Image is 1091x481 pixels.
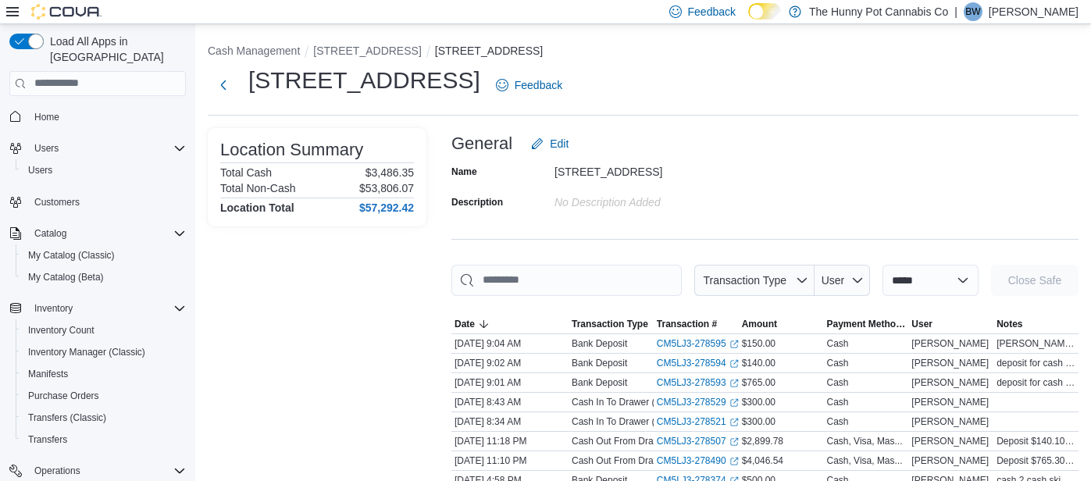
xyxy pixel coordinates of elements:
[554,159,764,178] div: [STREET_ADDRESS]
[220,182,296,194] h6: Total Non-Cash
[22,343,152,362] a: Inventory Manager (Classic)
[911,357,989,369] span: [PERSON_NAME]
[208,45,300,57] button: Cash Management
[28,390,99,402] span: Purchase Orders
[34,196,80,208] span: Customers
[654,315,739,333] button: Transaction #
[22,387,186,405] span: Purchase Orders
[742,396,775,408] span: $300.00
[554,190,764,208] div: No Description added
[455,318,475,330] span: Date
[572,357,627,369] p: Bank Deposit
[22,408,186,427] span: Transfers (Classic)
[22,161,59,180] a: Users
[826,357,848,369] div: Cash
[16,319,192,341] button: Inventory Count
[911,454,989,467] span: [PERSON_NAME]
[28,346,145,358] span: Inventory Manager (Classic)
[28,192,186,212] span: Customers
[826,396,848,408] div: Cash
[993,315,1079,333] button: Notes
[911,435,989,447] span: [PERSON_NAME]
[28,299,186,318] span: Inventory
[365,166,414,179] p: $3,486.35
[742,454,783,467] span: $4,046.54
[997,454,1075,467] span: Deposit $765.30 [PERSON_NAME] [PERSON_NAME]
[16,385,192,407] button: Purchase Orders
[989,2,1079,21] p: [PERSON_NAME]
[826,454,902,467] div: Cash, Visa, Mas...
[28,224,186,243] span: Catalog
[809,2,948,21] p: The Hunny Pot Cannabis Co
[220,141,363,159] h3: Location Summary
[742,435,783,447] span: $2,899.78
[28,461,186,480] span: Operations
[657,376,739,389] a: CM5LJ3-278593External link
[451,373,569,392] div: [DATE] 9:01 AM
[28,224,73,243] button: Catalog
[911,318,932,330] span: User
[16,159,192,181] button: Users
[28,139,186,158] span: Users
[569,315,654,333] button: Transaction Type
[22,161,186,180] span: Users
[742,318,777,330] span: Amount
[16,407,192,429] button: Transfers (Classic)
[815,265,870,296] button: User
[208,43,1079,62] nav: An example of EuiBreadcrumbs
[954,2,957,21] p: |
[688,4,736,20] span: Feedback
[657,337,739,350] a: CM5LJ3-278595External link
[220,201,294,214] h4: Location Total
[729,457,739,466] svg: External link
[28,139,65,158] button: Users
[248,65,480,96] h1: [STREET_ADDRESS]
[28,433,67,446] span: Transfers
[34,111,59,123] span: Home
[16,429,192,451] button: Transfers
[826,337,848,350] div: Cash
[729,359,739,369] svg: External link
[997,376,1075,389] span: deposit for cash 1 4 x $100 4 x $50 8 x $20 1 x $5
[826,318,905,330] span: Payment Methods
[22,268,110,287] a: My Catalog (Beta)
[451,432,569,451] div: [DATE] 11:18 PM
[515,77,562,93] span: Feedback
[16,341,192,363] button: Inventory Manager (Classic)
[742,357,775,369] span: $140.00
[208,69,239,101] button: Next
[3,191,192,213] button: Customers
[742,415,775,428] span: $300.00
[28,249,115,262] span: My Catalog (Classic)
[911,376,989,389] span: [PERSON_NAME]
[490,69,569,101] a: Feedback
[22,365,74,383] a: Manifests
[451,451,569,470] div: [DATE] 11:10 PM
[22,321,101,340] a: Inventory Count
[451,315,569,333] button: Date
[991,265,1079,296] button: Close Safe
[22,408,112,427] a: Transfers (Classic)
[435,45,543,57] button: [STREET_ADDRESS]
[997,318,1022,330] span: Notes
[359,201,414,214] h4: $57,292.42
[28,324,94,337] span: Inventory Count
[22,387,105,405] a: Purchase Orders
[911,415,989,428] span: [PERSON_NAME]
[22,430,73,449] a: Transfers
[22,343,186,362] span: Inventory Manager (Classic)
[997,357,1075,369] span: deposit for cash 2 1 x $50 4 x $20 1 x $10
[451,334,569,353] div: [DATE] 9:04 AM
[964,2,982,21] div: Bonnie Wong
[1008,273,1061,288] span: Close Safe
[3,223,192,244] button: Catalog
[823,315,908,333] button: Payment Methods
[31,4,102,20] img: Cova
[572,337,627,350] p: Bank Deposit
[28,193,86,212] a: Customers
[997,337,1075,350] span: [PERSON_NAME] cash 1 x $100 1 x $50
[572,415,696,428] p: Cash In To Drawer (Drawer 2)
[657,435,739,447] a: CM5LJ3-278507External link
[965,2,980,21] span: BW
